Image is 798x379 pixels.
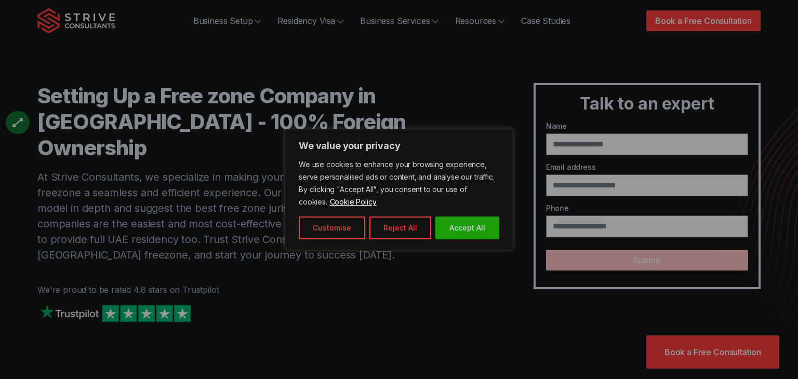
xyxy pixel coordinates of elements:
[285,129,513,250] div: We value your privacy
[299,216,365,239] button: Customise
[299,140,499,152] p: We value your privacy
[329,197,377,207] a: Cookie Policy
[299,158,499,208] p: We use cookies to enhance your browsing experience, serve personalised ads or content, and analys...
[369,216,431,239] button: Reject All
[435,216,499,239] button: Accept All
